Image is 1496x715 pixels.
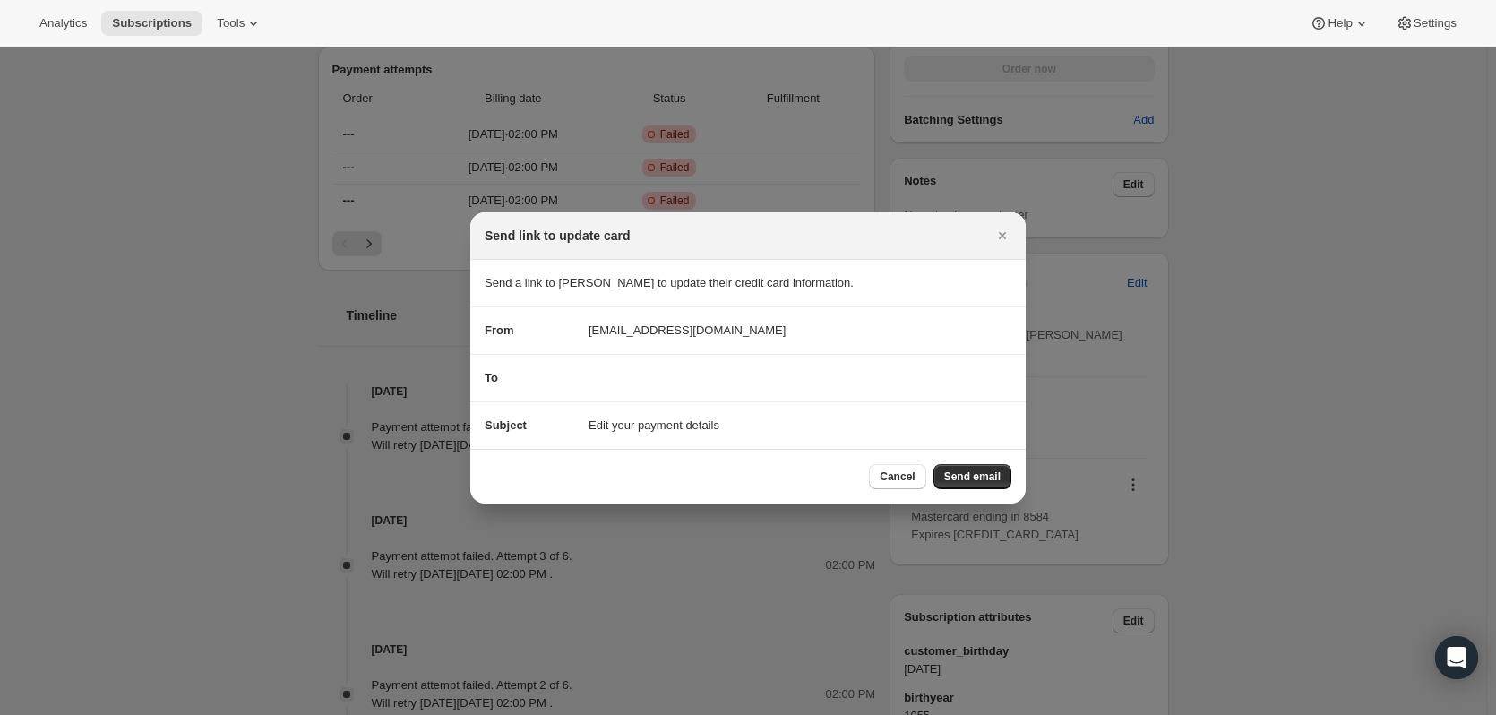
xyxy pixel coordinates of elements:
[589,322,786,340] span: [EMAIL_ADDRESS][DOMAIN_NAME]
[101,11,202,36] button: Subscriptions
[1328,16,1352,30] span: Help
[485,418,527,432] span: Subject
[39,16,87,30] span: Analytics
[485,227,631,245] h2: Send link to update card
[206,11,273,36] button: Tools
[589,417,719,435] span: Edit your payment details
[217,16,245,30] span: Tools
[29,11,98,36] button: Analytics
[944,469,1001,484] span: Send email
[485,274,1011,292] p: Send a link to [PERSON_NAME] to update their credit card information.
[1414,16,1457,30] span: Settings
[933,464,1011,489] button: Send email
[990,223,1015,248] button: Close
[869,464,925,489] button: Cancel
[1299,11,1380,36] button: Help
[880,469,915,484] span: Cancel
[485,371,498,384] span: To
[1385,11,1467,36] button: Settings
[112,16,192,30] span: Subscriptions
[1435,636,1478,679] div: Open Intercom Messenger
[485,323,514,337] span: From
